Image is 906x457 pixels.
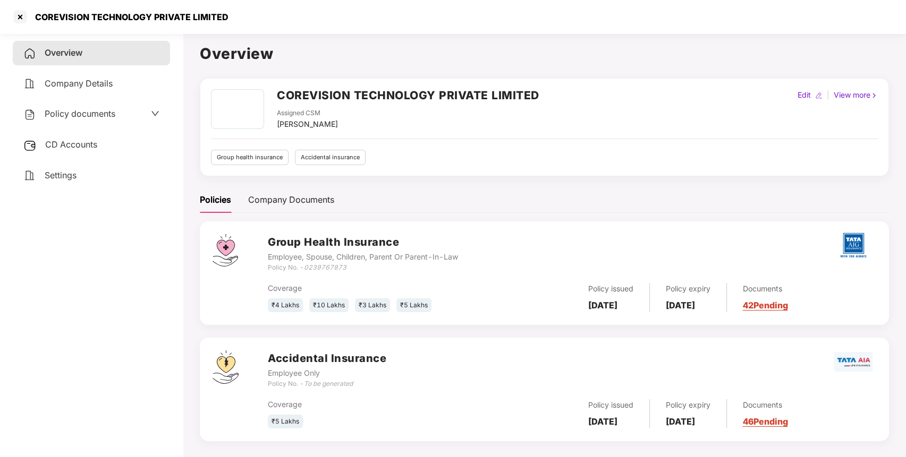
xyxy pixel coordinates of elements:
div: Company Documents [248,193,334,206]
b: [DATE] [588,300,617,311]
div: | [825,89,832,101]
div: ₹4 Lakhs [268,298,303,313]
div: Documents [743,399,788,411]
a: 46 Pending [743,416,788,427]
b: [DATE] [666,416,695,427]
div: Coverage [268,399,471,410]
div: Policies [200,193,231,206]
div: Coverage [268,282,471,294]
div: Assigned CSM [277,108,338,118]
div: Policy issued [588,399,633,411]
span: Policy documents [45,108,115,119]
img: svg+xml;base64,PHN2ZyB4bWxucz0iaHR0cDovL3d3dy53My5vcmcvMjAwMC9zdmciIHdpZHRoPSI0Ny43MTQiIGhlaWdodD... [213,234,238,266]
div: Employee Only [268,367,386,379]
i: 0239767873 [304,263,346,271]
img: svg+xml;base64,PHN2ZyB4bWxucz0iaHR0cDovL3d3dy53My5vcmcvMjAwMC9zdmciIHdpZHRoPSIyNCIgaGVpZ2h0PSIyNC... [23,108,36,121]
a: 42 Pending [743,300,788,311]
span: Settings [45,170,77,180]
h1: Overview [200,42,889,65]
b: [DATE] [666,300,695,311]
div: Documents [743,283,788,295]
i: To be generated [304,380,353,387]
div: Policy expiry [666,283,710,295]
img: tata.png [834,352,873,372]
div: Policy issued [588,283,633,295]
h2: COREVISION TECHNOLOGY PRIVATE LIMITED [277,87,539,104]
div: Accidental insurance [295,150,366,165]
div: ₹5 Lakhs [268,415,303,429]
div: ₹10 Lakhs [309,298,349,313]
img: rightIcon [870,92,878,99]
div: Policy expiry [666,399,710,411]
img: svg+xml;base64,PHN2ZyB4bWxucz0iaHR0cDovL3d3dy53My5vcmcvMjAwMC9zdmciIHdpZHRoPSIyNCIgaGVpZ2h0PSIyNC... [23,77,36,90]
div: ₹3 Lakhs [355,298,390,313]
span: CD Accounts [45,139,97,150]
div: Employee, Spouse, Children, Parent Or Parent-In-Law [268,251,458,263]
span: Overview [45,47,82,58]
div: COREVISION TECHNOLOGY PRIVATE LIMITED [29,12,228,22]
span: Company Details [45,78,113,89]
img: svg+xml;base64,PHN2ZyB3aWR0aD0iMjUiIGhlaWdodD0iMjQiIHZpZXdCb3g9IjAgMCAyNSAyNCIgZmlsbD0ibm9uZSIgeG... [23,139,37,152]
h3: Accidental Insurance [268,350,386,367]
b: [DATE] [588,416,617,427]
div: [PERSON_NAME] [277,118,338,130]
div: Policy No. - [268,263,458,273]
img: svg+xml;base64,PHN2ZyB4bWxucz0iaHR0cDovL3d3dy53My5vcmcvMjAwMC9zdmciIHdpZHRoPSIyNCIgaGVpZ2h0PSIyNC... [23,47,36,60]
img: svg+xml;base64,PHN2ZyB4bWxucz0iaHR0cDovL3d3dy53My5vcmcvMjAwMC9zdmciIHdpZHRoPSIyNCIgaGVpZ2h0PSIyNC... [23,169,36,182]
div: Edit [795,89,813,101]
img: svg+xml;base64,PHN2ZyB4bWxucz0iaHR0cDovL3d3dy53My5vcmcvMjAwMC9zdmciIHdpZHRoPSI0OS4zMjEiIGhlaWdodD... [213,350,239,384]
div: View more [832,89,880,101]
span: down [151,109,159,118]
h3: Group Health Insurance [268,234,458,251]
div: Policy No. - [268,379,386,389]
div: Group health insurance [211,150,289,165]
img: tatag.png [835,227,872,264]
img: editIcon [815,92,823,99]
div: ₹5 Lakhs [396,298,431,313]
